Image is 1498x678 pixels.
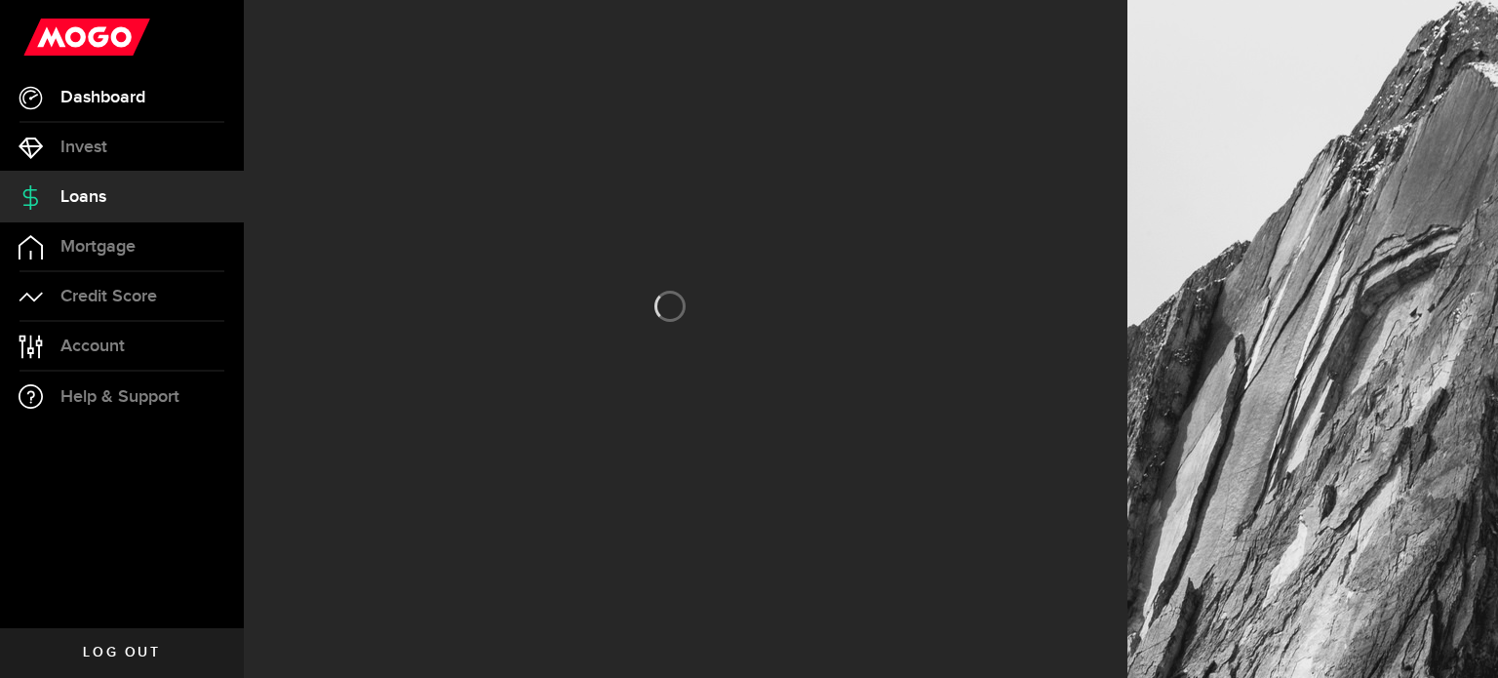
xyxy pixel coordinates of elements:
[60,89,145,106] span: Dashboard
[60,139,107,156] span: Invest
[60,288,157,305] span: Credit Score
[60,188,106,206] span: Loans
[83,646,160,659] span: Log out
[60,388,179,406] span: Help & Support
[60,238,136,256] span: Mortgage
[60,338,125,355] span: Account
[16,8,74,66] button: Open LiveChat chat widget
